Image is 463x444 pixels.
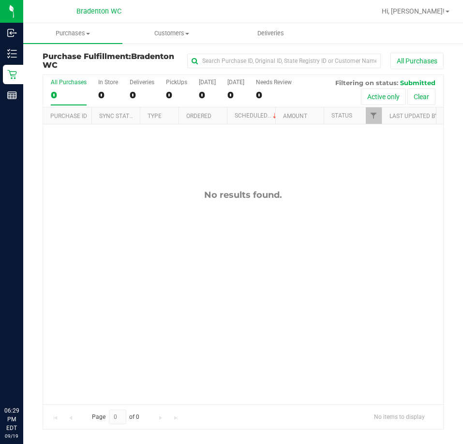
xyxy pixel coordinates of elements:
span: Filtering on status: [335,79,398,87]
p: 09/19 [4,432,19,440]
div: All Purchases [51,79,87,86]
a: Status [331,112,352,119]
a: Purchases [23,23,122,44]
div: Needs Review [256,79,292,86]
div: 0 [227,89,244,101]
span: No items to display [366,410,433,424]
div: [DATE] [199,79,216,86]
span: Purchases [23,29,122,38]
h3: Purchase Fulfillment: [43,52,176,69]
a: Deliveries [221,23,320,44]
a: Amount [283,113,307,119]
div: [DATE] [227,79,244,86]
a: Customers [122,23,222,44]
button: All Purchases [390,53,444,69]
a: Last Updated By [389,113,438,119]
a: Scheduled [235,112,279,119]
span: Customers [123,29,221,38]
div: 0 [166,89,187,101]
div: Deliveries [130,79,154,86]
button: Clear [407,89,435,105]
span: Deliveries [244,29,297,38]
div: 0 [51,89,87,101]
div: 0 [199,89,216,101]
span: Bradenton WC [43,52,174,70]
inline-svg: Retail [7,70,17,79]
div: PickUps [166,79,187,86]
div: 0 [98,89,118,101]
inline-svg: Inbound [7,28,17,38]
div: No results found. [43,190,443,200]
button: Active only [361,89,406,105]
a: Ordered [186,113,211,119]
p: 06:29 PM EDT [4,406,19,432]
iframe: Resource center [10,367,39,396]
span: Bradenton WC [76,7,121,15]
inline-svg: Reports [7,90,17,100]
span: Page of 0 [84,410,148,425]
a: Sync Status [99,113,136,119]
div: In Store [98,79,118,86]
span: Submitted [400,79,435,87]
inline-svg: Inventory [7,49,17,59]
span: Hi, [PERSON_NAME]! [382,7,445,15]
a: Filter [366,107,382,124]
a: Purchase ID [50,113,87,119]
a: Type [148,113,162,119]
input: Search Purchase ID, Original ID, State Registry ID or Customer Name... [187,54,381,68]
div: 0 [130,89,154,101]
div: 0 [256,89,292,101]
